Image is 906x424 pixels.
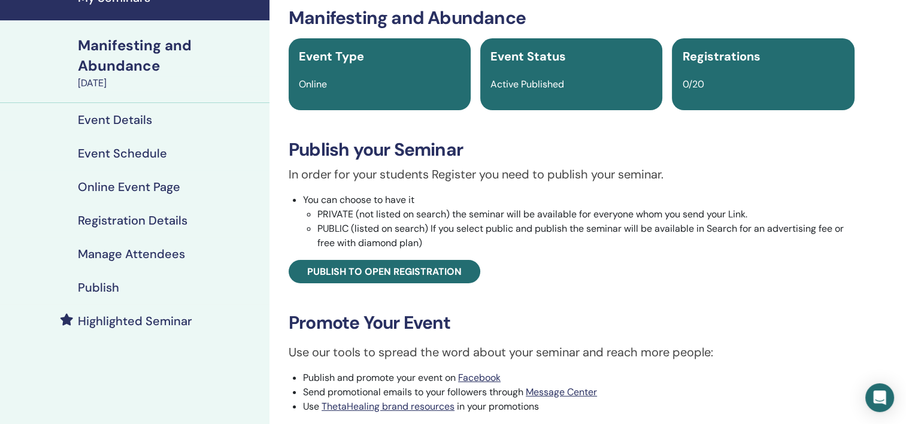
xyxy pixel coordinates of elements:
[78,280,119,295] h4: Publish
[303,399,855,414] li: Use in your promotions
[289,165,855,183] p: In order for your students Register you need to publish your seminar.
[299,78,327,90] span: Online
[303,193,855,250] li: You can choose to have it
[490,78,564,90] span: Active Published
[317,207,855,222] li: PRIVATE (not listed on search) the seminar will be available for everyone whom you send your Link.
[289,260,480,283] a: Publish to open registration
[289,139,855,160] h3: Publish your Seminar
[78,35,262,76] div: Manifesting and Abundance
[78,314,192,328] h4: Highlighted Seminar
[78,76,262,90] div: [DATE]
[307,265,462,278] span: Publish to open registration
[682,49,760,64] span: Registrations
[289,7,855,29] h3: Manifesting and Abundance
[71,35,269,90] a: Manifesting and Abundance[DATE]
[682,78,704,90] span: 0/20
[865,383,894,412] div: Open Intercom Messenger
[78,180,180,194] h4: Online Event Page
[458,371,501,384] a: Facebook
[303,385,855,399] li: Send promotional emails to your followers through
[78,213,187,228] h4: Registration Details
[490,49,566,64] span: Event Status
[303,371,855,385] li: Publish and promote your event on
[526,386,597,398] a: Message Center
[78,113,152,127] h4: Event Details
[322,400,454,413] a: ThetaHealing brand resources
[78,146,167,160] h4: Event Schedule
[289,343,855,361] p: Use our tools to spread the word about your seminar and reach more people:
[299,49,364,64] span: Event Type
[289,312,855,334] h3: Promote Your Event
[317,222,855,250] li: PUBLIC (listed on search) If you select public and publish the seminar will be available in Searc...
[78,247,185,261] h4: Manage Attendees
